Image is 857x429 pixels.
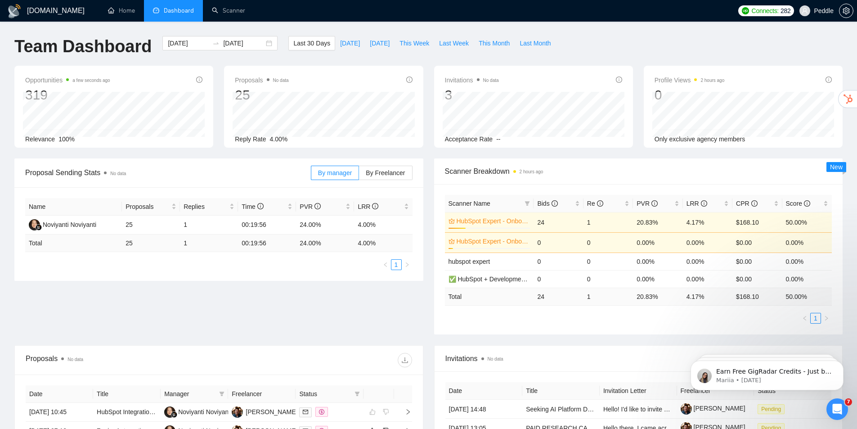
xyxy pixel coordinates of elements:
[686,200,707,207] span: LRR
[782,253,832,270] td: 0.00%
[246,407,297,417] div: [PERSON_NAME]
[180,198,238,216] th: Replies
[821,313,832,324] li: Next Page
[164,389,215,399] span: Manager
[552,200,558,207] span: info-circle
[219,391,224,397] span: filter
[534,288,583,305] td: 24
[445,75,499,86] span: Invitations
[212,40,220,47] span: to
[449,258,490,265] a: hubspot expert
[683,270,732,288] td: 0.00%
[370,38,390,48] span: [DATE]
[655,135,745,143] span: Only exclusive agency members
[180,216,238,235] td: 1
[732,232,782,253] td: $0.00
[496,135,500,143] span: --
[383,262,388,267] span: left
[597,200,603,207] span: info-circle
[164,406,175,418] img: NN
[122,216,180,235] td: 25
[212,7,245,14] a: searchScanner
[398,409,411,415] span: right
[449,275,556,283] a: ✅ HubSpot + Development + US only
[449,200,490,207] span: Scanner Name
[677,342,857,405] iframe: Intercom notifications message
[839,7,853,14] a: setting
[583,253,633,270] td: 0
[273,78,289,83] span: No data
[164,7,194,14] span: Dashboard
[520,169,543,174] time: 2 hours ago
[380,259,391,270] li: Previous Page
[235,75,288,86] span: Proposals
[293,38,330,48] span: Last 30 Days
[212,40,220,47] span: swap-right
[97,408,362,415] a: HubSpot Integration Specialist for Pest Control Company (HubSpot, RingCentral, Field Routes)
[153,7,159,14] span: dashboard
[457,216,529,226] a: HubSpot Expert - Onboarding & Implementation (LIVE)
[445,166,832,177] span: Scanner Breakdown
[43,220,96,230] div: Noviyanti Noviyanti
[845,398,852,406] span: 7
[300,203,321,210] span: PVR
[600,382,677,400] th: Invitation Letter
[270,135,288,143] span: 4.00%
[655,86,725,104] div: 0
[242,203,263,210] span: Time
[655,75,725,86] span: Profile Views
[232,408,297,415] a: IL[PERSON_NAME]
[161,385,228,403] th: Manager
[782,288,832,305] td: 50.00 %
[67,357,83,362] span: No data
[25,235,122,252] td: Total
[25,167,311,178] span: Proposal Sending Stats
[479,38,510,48] span: This Month
[238,235,296,252] td: 00:19:56
[354,235,412,252] td: 4.00 %
[402,259,413,270] li: Next Page
[651,200,658,207] span: info-circle
[526,406,729,413] a: Seeking AI Platform Decision-Makers at Large Enterprises – Paid Survey
[25,135,55,143] span: Relevance
[781,6,790,16] span: 282
[522,400,600,419] td: Seeking AI Platform Decision-Makers at Large Enterprises – Paid Survey
[732,288,782,305] td: $ 168.10
[758,404,785,414] span: Pending
[742,7,749,14] img: upwork-logo.png
[372,203,378,209] span: info-circle
[299,389,350,399] span: Status
[537,200,557,207] span: Bids
[36,224,42,230] img: gigradar-bm.png
[235,135,266,143] span: Reply Rate
[488,357,503,361] span: No data
[391,259,402,270] li: 1
[802,8,808,14] span: user
[523,197,532,210] span: filter
[830,163,843,171] span: New
[171,411,177,418] img: gigradar-bm.png
[122,198,180,216] th: Proposals
[257,203,264,209] span: info-circle
[525,201,530,206] span: filter
[799,313,810,324] button: left
[122,235,180,252] td: 25
[633,253,682,270] td: 0.00%
[391,260,401,270] a: 1
[633,288,682,305] td: 20.83 %
[732,212,782,232] td: $168.10
[445,135,493,143] span: Acceptance Rate
[732,270,782,288] td: $0.00
[700,78,724,83] time: 2 hours ago
[534,253,583,270] td: 0
[303,409,308,415] span: mail
[701,200,707,207] span: info-circle
[178,407,232,417] div: Noviyanti Noviyanti
[534,270,583,288] td: 0
[681,405,745,412] a: [PERSON_NAME]
[93,403,161,422] td: HubSpot Integration Specialist for Pest Control Company (HubSpot, RingCentral, Field Routes)
[7,4,22,18] img: logo
[340,38,360,48] span: [DATE]
[786,200,810,207] span: Score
